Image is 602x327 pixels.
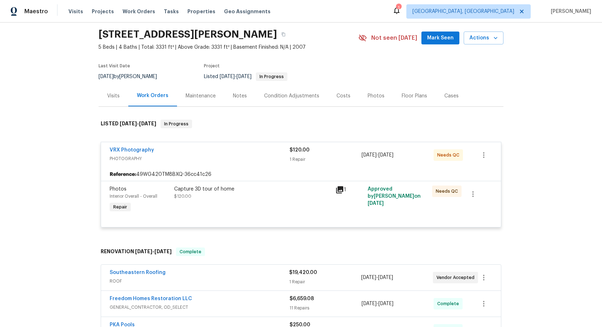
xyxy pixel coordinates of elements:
span: Complete [177,248,204,255]
span: [DATE] [362,301,377,306]
span: [DATE] [378,153,393,158]
span: GENERAL_CONTRACTOR, OD_SELECT [110,304,290,311]
span: [DATE] [361,275,376,280]
div: 1 Repair [290,156,362,163]
span: [DATE] [378,275,393,280]
span: [DATE] [362,153,377,158]
h6: LISTED [101,120,156,128]
div: Visits [107,92,120,100]
span: Visits [68,8,83,15]
span: [DATE] [368,201,384,206]
span: Approved by [PERSON_NAME] on [368,187,421,206]
div: Maintenance [186,92,216,100]
div: RENOVATION [DATE]-[DATE]Complete [99,240,503,263]
span: Tasks [164,9,179,14]
span: [DATE] [236,74,252,79]
span: Work Orders [123,8,155,15]
span: Project [204,64,220,68]
span: Not seen [DATE] [371,34,417,42]
div: Photos [368,92,384,100]
span: $19,420.00 [289,270,317,275]
span: Complete [437,300,462,307]
span: In Progress [257,74,287,79]
span: $6,659.08 [290,296,314,301]
span: $120.00 [174,194,191,198]
div: Cases [444,92,459,100]
span: [DATE] [99,74,114,79]
div: by [PERSON_NAME] [99,72,166,81]
button: Mark Seen [421,32,459,45]
span: [DATE] [220,74,235,79]
span: $120.00 [290,148,310,153]
span: [GEOGRAPHIC_DATA], [GEOGRAPHIC_DATA] [412,8,514,15]
div: Notes [233,92,247,100]
a: Southeastern Roofing [110,270,166,275]
span: Mark Seen [427,34,454,43]
h6: RENOVATION [101,247,172,256]
span: Geo Assignments [224,8,271,15]
span: Listed [204,74,287,79]
span: - [120,121,156,126]
span: Maestro [24,8,48,15]
a: VRX Photography [110,148,154,153]
span: - [362,300,393,307]
span: [DATE] [135,249,152,254]
span: [DATE] [378,301,393,306]
a: Freedom Homes Restoration LLC [110,296,192,301]
span: Repair [110,203,130,211]
div: 1 Repair [289,278,361,285]
div: Floor Plans [402,92,427,100]
span: Needs QC [437,152,462,159]
span: Vendor Accepted [436,274,477,281]
div: 49WG420TM8BXQ-36cc41c26 [101,168,501,181]
span: In Progress [161,120,191,128]
span: Photos [110,187,126,192]
div: LISTED [DATE]-[DATE]In Progress [99,112,503,135]
span: - [361,274,393,281]
span: Interior Overall - Overall [110,194,157,198]
span: Properties [187,8,215,15]
div: Costs [336,92,350,100]
div: Condition Adjustments [264,92,319,100]
span: [DATE] [120,121,137,126]
div: 11 Repairs [290,304,362,312]
span: [DATE] [139,121,156,126]
span: Projects [92,8,114,15]
b: Reference: [110,171,136,178]
span: Actions [469,34,498,43]
span: 5 Beds | 4 Baths | Total: 3331 ft² | Above Grade: 3331 ft² | Basement Finished: N/A | 2007 [99,44,358,51]
span: [DATE] [154,249,172,254]
button: Actions [464,32,503,45]
span: [PERSON_NAME] [548,8,591,15]
span: - [362,152,393,159]
span: Last Visit Date [99,64,130,68]
span: - [135,249,172,254]
button: Copy Address [277,28,290,41]
span: - [220,74,252,79]
h2: [STREET_ADDRESS][PERSON_NAME] [99,31,277,38]
span: Needs QC [436,188,461,195]
div: Capture 3D tour of home [174,186,331,193]
span: PHOTOGRAPHY [110,155,290,162]
div: Work Orders [137,92,168,99]
div: 1 [396,4,401,11]
span: ROOF [110,278,289,285]
div: 1 [335,186,363,194]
